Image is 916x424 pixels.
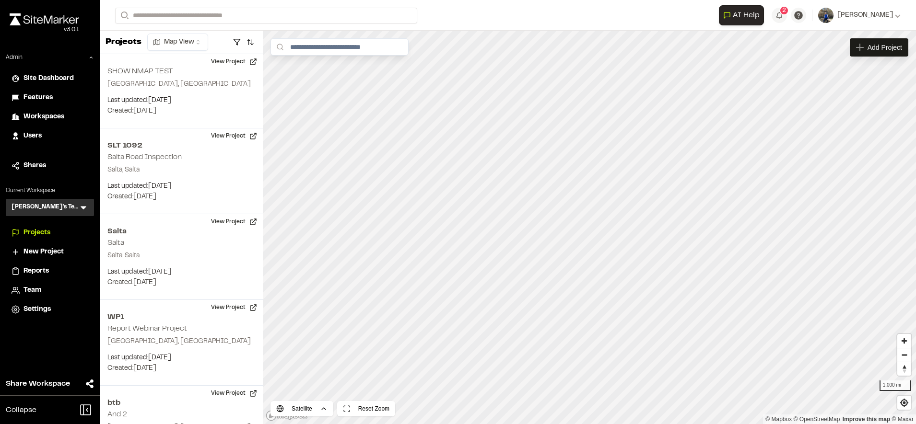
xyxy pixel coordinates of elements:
a: Settings [12,304,88,315]
button: Reset bearing to north [897,362,911,376]
button: Zoom out [897,348,911,362]
a: Mapbox [765,416,792,423]
p: Created: [DATE] [107,106,255,116]
span: [PERSON_NAME] [837,10,893,21]
h2: WP1 [107,311,255,323]
a: New Project [12,247,88,257]
a: Maxar [892,416,914,423]
span: Site Dashboard [23,73,74,84]
p: Current Workspace [6,186,94,195]
p: Projects [106,36,141,49]
span: Zoom out [897,348,911,362]
span: Add Project [868,43,902,52]
a: Workspaces [12,112,88,122]
a: Users [12,131,88,141]
button: View Project [205,386,263,401]
span: Team [23,285,41,296]
span: Projects [23,228,50,238]
button: Reset Zoom [337,401,395,416]
h2: btb [107,397,255,409]
img: rebrand.png [10,13,79,25]
p: Last updated: [DATE] [107,353,255,363]
button: View Project [205,54,263,69]
button: Search [115,8,132,23]
h2: Salta [107,226,255,237]
p: Last updated: [DATE] [107,267,255,277]
h2: Salta [107,240,124,246]
p: Last updated: [DATE] [107,95,255,106]
a: Mapbox logo [266,410,308,421]
span: Reports [23,266,49,276]
p: Created: [DATE] [107,277,255,288]
a: Map feedback [843,416,890,423]
span: 2 [782,6,786,15]
img: User [818,8,834,23]
p: [GEOGRAPHIC_DATA], [GEOGRAPHIC_DATA] [107,79,255,90]
span: Share Workspace [6,378,70,390]
a: Site Dashboard [12,73,88,84]
span: Shares [23,160,46,171]
h3: [PERSON_NAME]'s Test [12,203,79,212]
button: Open AI Assistant [719,5,764,25]
p: Admin [6,53,23,62]
p: [GEOGRAPHIC_DATA], [GEOGRAPHIC_DATA] [107,336,255,347]
button: Zoom in [897,334,911,348]
button: View Project [205,300,263,315]
button: View Project [205,128,263,144]
h2: Report Webinar Project [107,325,187,332]
button: Find my location [897,396,911,410]
p: Salta, Salta [107,251,255,261]
h2: Salta Road Inspection [107,154,182,160]
h2: SHOW NMAP TEST [107,68,173,75]
div: Open AI Assistant [719,5,768,25]
span: Users [23,131,42,141]
a: Projects [12,228,88,238]
span: Collapse [6,404,36,416]
p: Created: [DATE] [107,363,255,374]
div: Oh geez...please don't... [10,25,79,34]
div: 1,000 mi [880,380,911,391]
button: View Project [205,214,263,229]
p: Salta, Salta [107,165,255,175]
span: New Project [23,247,64,257]
span: AI Help [733,10,760,21]
a: Reports [12,266,88,276]
h2: And 2 [107,411,127,418]
a: Team [12,285,88,296]
button: [PERSON_NAME] [818,8,901,23]
button: Satellite [270,401,333,416]
a: Shares [12,160,88,171]
h2: SLT 1092 [107,140,255,151]
span: Settings [23,304,51,315]
button: 2 [772,8,787,23]
span: Workspaces [23,112,64,122]
p: Created: [DATE] [107,192,255,202]
a: Features [12,92,88,103]
a: OpenStreetMap [794,416,840,423]
span: Features [23,92,53,103]
p: Last updated: [DATE] [107,181,255,192]
canvas: Map [263,31,916,424]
